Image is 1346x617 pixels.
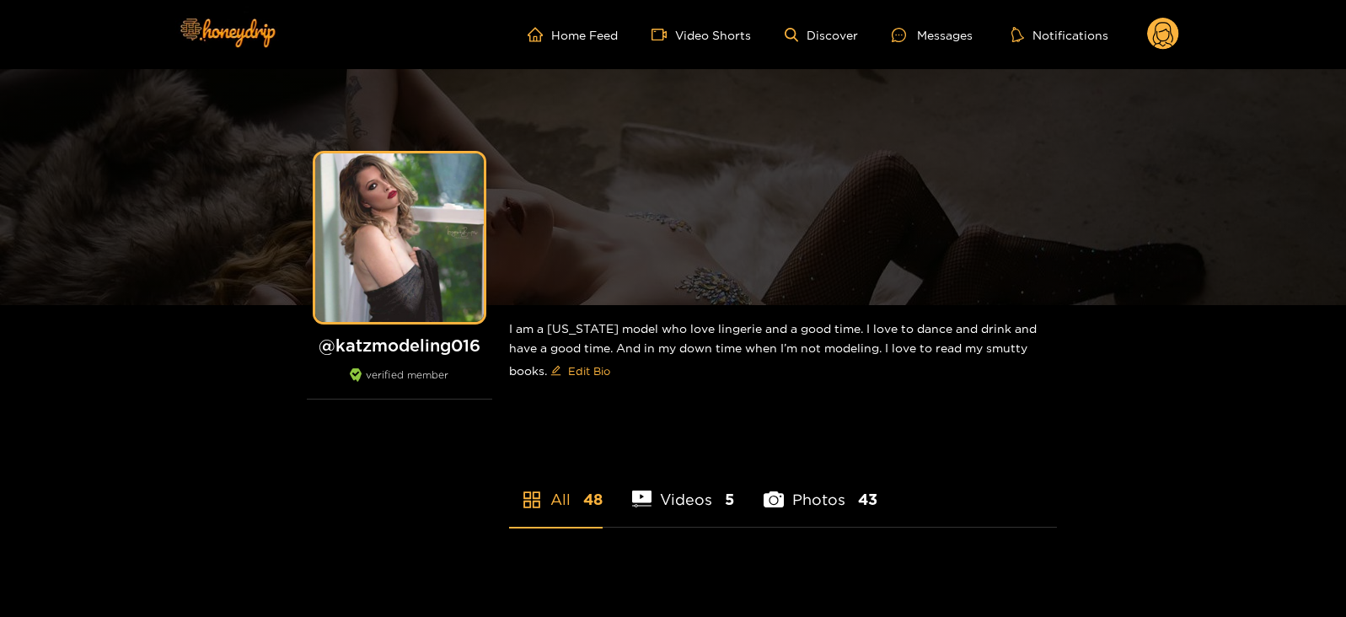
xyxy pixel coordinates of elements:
li: Videos [632,451,735,527]
span: edit [550,365,561,378]
span: 5 [725,489,734,510]
button: Notifications [1006,26,1113,43]
div: verified member [307,368,492,400]
div: Messages [892,25,973,45]
span: 48 [583,489,603,510]
button: editEdit Bio [547,357,614,384]
a: Video Shorts [652,27,751,42]
span: 43 [858,489,877,510]
span: Edit Bio [568,362,610,379]
a: Discover [785,28,858,42]
li: All [509,451,603,527]
span: video-camera [652,27,675,42]
a: Home Feed [528,27,618,42]
span: appstore [522,490,542,510]
h1: @ katzmodeling016 [307,335,492,356]
li: Photos [764,451,877,527]
div: I am a [US_STATE] model who love lingerie and a good time. I love to dance and drink and have a g... [509,305,1057,398]
span: home [528,27,551,42]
